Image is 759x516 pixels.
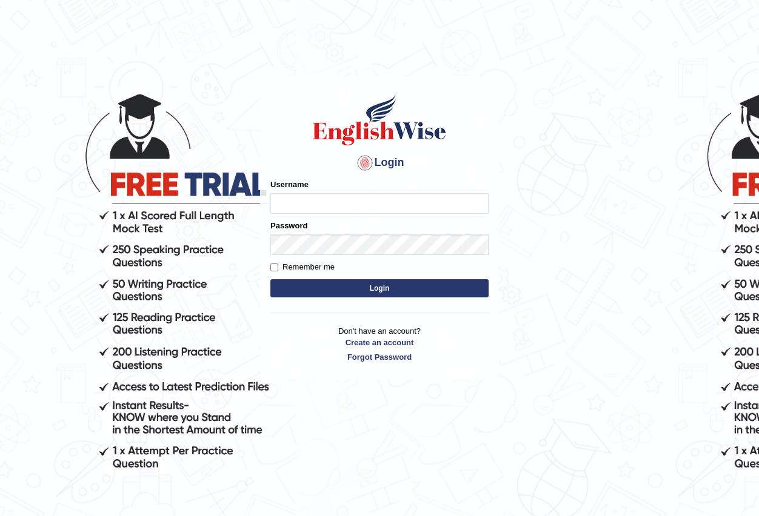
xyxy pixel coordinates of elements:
[270,220,307,231] label: Password
[310,93,449,147] img: Logo of English Wise sign in for intelligent practice with AI
[270,337,489,348] a: Create an account
[270,153,489,173] h4: Login
[270,263,278,271] input: Remember me
[270,325,489,363] p: Don't have an account?
[270,351,489,363] a: Forgot Password
[270,261,335,273] label: Remember me
[270,179,309,190] label: Username
[270,279,489,297] button: Login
